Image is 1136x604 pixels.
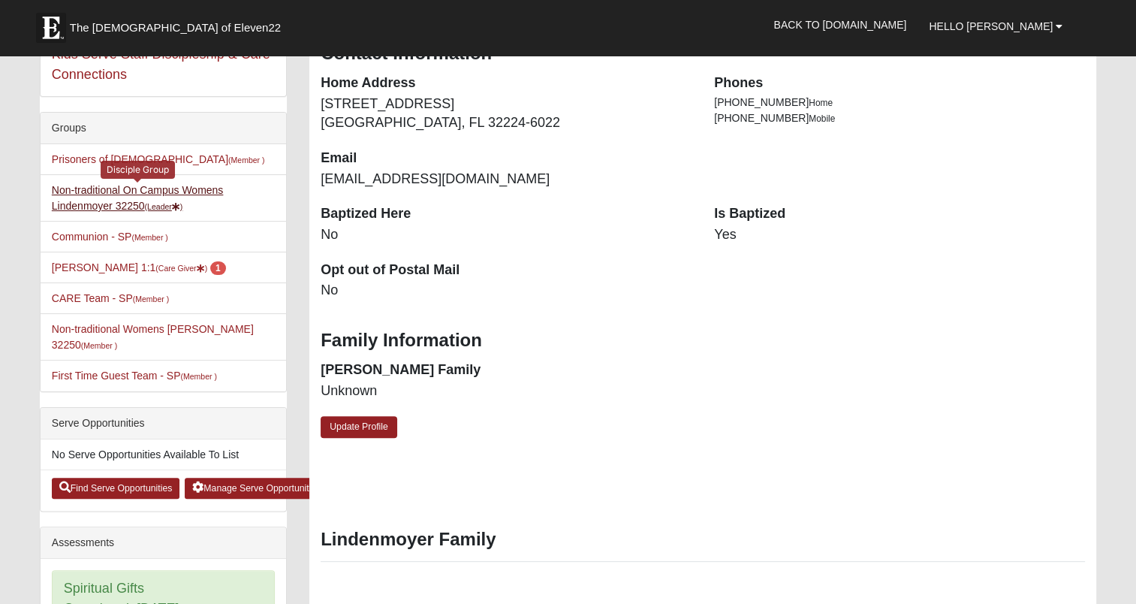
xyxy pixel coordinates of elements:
dd: Unknown [321,382,692,401]
h3: Lindenmoyer Family [321,529,1085,551]
a: Back to [DOMAIN_NAME] [762,6,918,44]
a: Prisoners of [DEMOGRAPHIC_DATA](Member ) [52,153,265,165]
a: The [DEMOGRAPHIC_DATA] of Eleven22 [29,5,329,43]
a: Find Serve Opportunities [52,478,180,499]
span: number of pending members [210,261,226,275]
small: (Member ) [228,156,264,165]
dt: Baptized Here [321,204,692,224]
dt: Phones [714,74,1085,93]
dt: Email [321,149,692,168]
h3: Family Information [321,330,1085,352]
dd: Yes [714,225,1085,245]
a: CARE Team - SP(Member ) [52,292,169,304]
a: Non-traditional On Campus Womens Lindenmoyer 32250(Leader) [52,184,224,212]
div: Groups [41,113,286,144]
a: Non-traditional Womens [PERSON_NAME] 32250(Member ) [52,323,254,351]
small: (Leader ) [145,202,183,211]
a: Update Profile [321,416,397,438]
span: The [DEMOGRAPHIC_DATA] of Eleven22 [70,20,281,35]
div: Disciple Group [101,161,175,178]
small: (Member ) [131,233,167,242]
small: (Member ) [133,294,169,304]
span: Home [809,98,833,108]
div: Serve Opportunities [41,408,286,439]
div: Assessments [41,527,286,559]
a: Communion - SP(Member ) [52,231,168,243]
dt: Opt out of Postal Mail [321,261,692,280]
a: [PERSON_NAME] 1:1(Care Giver) 1 [52,261,226,273]
dd: No [321,225,692,245]
a: First Time Guest Team - SP(Member ) [52,370,217,382]
li: No Serve Opportunities Available To List [41,439,286,470]
dt: Home Address [321,74,692,93]
span: Mobile [809,113,835,124]
img: Eleven22 logo [36,13,66,43]
dd: No [321,281,692,300]
a: Manage Serve Opportunities [185,478,328,499]
a: Hello [PERSON_NAME] [918,8,1074,45]
span: Hello [PERSON_NAME] [929,20,1053,32]
dt: Is Baptized [714,204,1085,224]
dd: [EMAIL_ADDRESS][DOMAIN_NAME] [321,170,692,189]
dt: [PERSON_NAME] Family [321,361,692,380]
li: [PHONE_NUMBER] [714,110,1085,126]
li: [PHONE_NUMBER] [714,95,1085,110]
small: (Member ) [81,341,117,350]
small: (Member ) [181,372,217,381]
small: (Care Giver ) [155,264,207,273]
dd: [STREET_ADDRESS] [GEOGRAPHIC_DATA], FL 32224-6022 [321,95,692,133]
